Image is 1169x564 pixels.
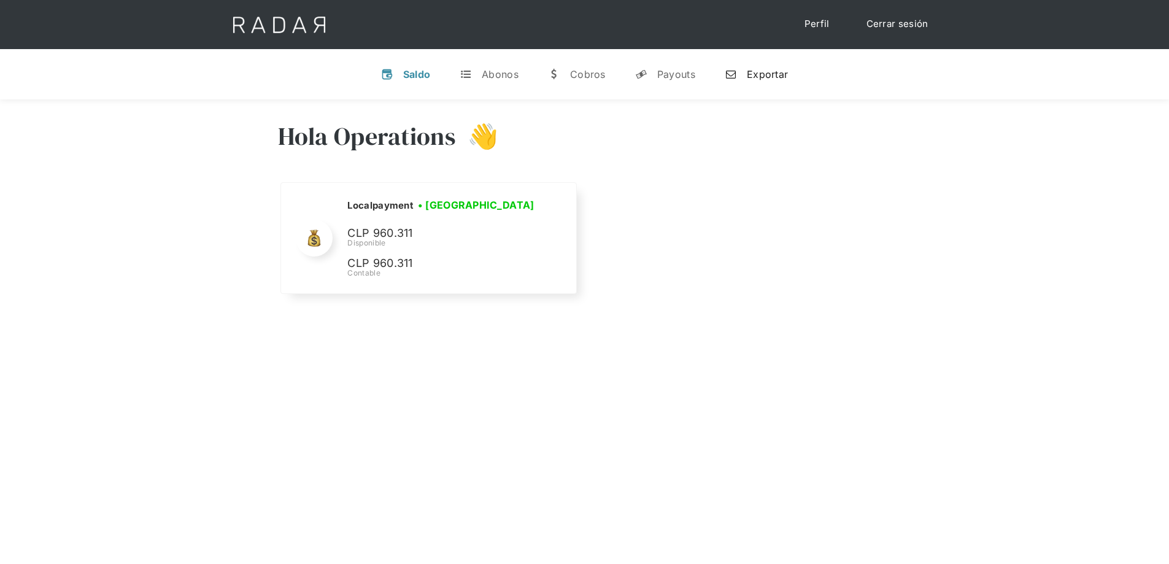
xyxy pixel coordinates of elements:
p: CLP 960.311 [347,225,531,242]
h3: • [GEOGRAPHIC_DATA] [418,198,534,212]
div: w [548,68,560,80]
h2: Localpayment [347,199,414,212]
div: Cobros [570,68,606,80]
div: y [635,68,647,80]
h3: 👋 [455,121,498,152]
div: Abonos [482,68,519,80]
div: n [725,68,737,80]
a: Cerrar sesión [854,12,941,36]
div: Exportar [747,68,788,80]
div: Contable [347,268,538,279]
div: v [381,68,393,80]
a: Perfil [792,12,842,36]
div: Payouts [657,68,695,80]
div: Saldo [403,68,431,80]
div: Disponible [347,238,538,249]
div: t [460,68,472,80]
p: CLP 960.311 [347,255,531,272]
h3: Hola Operations [278,121,456,152]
